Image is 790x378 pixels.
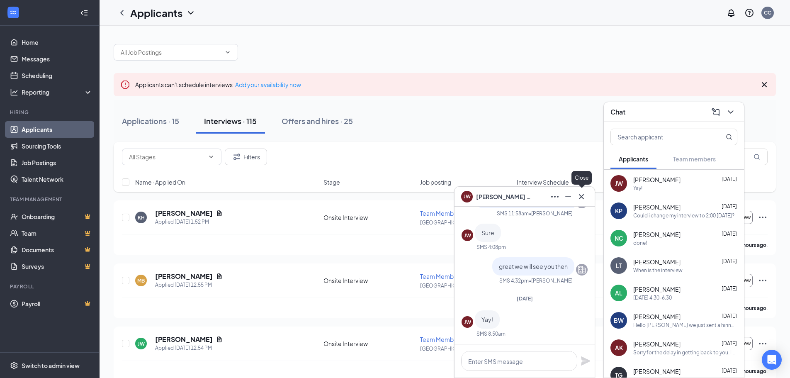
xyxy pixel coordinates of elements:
span: Yay! [481,316,493,323]
div: AL [615,289,622,297]
h5: [PERSON_NAME] [155,335,213,344]
svg: Filter [232,152,242,162]
button: ChevronDown [724,105,737,119]
h5: [PERSON_NAME] [155,272,213,281]
svg: Plane [581,356,591,366]
svg: Document [216,273,223,280]
svg: Ellipses [758,212,768,222]
span: [DATE] [517,295,533,302]
button: Minimize [562,190,575,203]
button: Cross [575,190,588,203]
div: Applied [DATE] 12:55 PM [155,281,223,289]
div: Yay! [633,185,642,192]
span: Interview Schedule [517,178,569,186]
input: Search applicant [611,129,709,145]
span: [DATE] [722,340,737,346]
div: AK [615,344,623,352]
div: KH [138,214,145,221]
span: [PERSON_NAME] [633,285,681,293]
span: [DATE] [722,231,737,237]
b: 3 hours ago [739,242,766,248]
span: Applicants can't schedule interviews. [135,81,301,88]
span: [PERSON_NAME] [633,340,681,348]
svg: Analysis [10,88,18,96]
div: Onsite Interview [323,213,415,222]
svg: Notifications [726,8,736,18]
svg: ComposeMessage [711,107,721,117]
div: done! [633,239,647,246]
svg: ChevronDown [224,49,231,56]
div: Applications · 15 [122,116,179,126]
span: Applicants [619,155,648,163]
a: Add your availability now [235,81,301,88]
svg: Error [120,80,130,90]
div: MB [137,277,145,284]
span: Team Member [420,336,459,343]
span: Sure [481,229,494,237]
div: Sorry for the delay in getting back to you. I already interviewed with [PERSON_NAME] but I haven'... [633,349,737,356]
span: [DATE] [722,368,737,374]
h5: [PERSON_NAME] [155,209,213,218]
div: JW [464,319,471,326]
button: ComposeMessage [709,105,722,119]
span: great we will see you then [499,263,568,270]
div: When is the interview [633,267,683,274]
p: [GEOGRAPHIC_DATA] (7789) [420,282,512,289]
svg: MagnifyingGlass [726,134,732,140]
svg: QuestionInfo [744,8,754,18]
span: Team Member [420,273,459,280]
div: JW [615,179,623,188]
div: Payroll [10,283,91,290]
span: [PERSON_NAME] [633,176,681,184]
span: [DATE] [722,258,737,264]
span: Team Member [420,210,459,217]
span: [DATE] [722,203,737,210]
a: OnboardingCrown [22,208,92,225]
span: • [PERSON_NAME] [529,210,573,217]
div: Switch to admin view [22,361,80,370]
span: [DATE] [722,313,737,319]
div: SMS 4:08pm [476,244,506,251]
span: Job posting [420,178,451,186]
span: [PERSON_NAME] Wardein [476,192,534,201]
div: Onsite Interview [323,276,415,285]
span: Team members [673,155,716,163]
svg: Collapse [80,9,88,17]
button: Ellipses [548,190,562,203]
div: LT [616,261,622,270]
a: SurveysCrown [22,258,92,275]
svg: WorkstreamLogo [9,8,17,17]
div: SMS 11:58am [497,210,529,217]
input: All Stages [129,152,204,161]
p: [GEOGRAPHIC_DATA] (7789) [420,219,512,226]
svg: Document [216,210,223,217]
div: BW [614,316,624,324]
div: Onsite Interview [323,339,415,348]
svg: Settings [10,361,18,370]
div: JW [464,232,471,239]
h3: Chat [610,107,625,117]
div: KP [615,207,622,215]
div: SMS 8:50am [476,330,506,337]
div: Offers and hires · 25 [282,116,353,126]
div: Interviews · 115 [204,116,257,126]
a: Messages [22,51,92,67]
a: Talent Network [22,171,92,188]
span: [DATE] [722,176,737,182]
div: Team Management [10,196,91,203]
a: Job Postings [22,154,92,171]
a: PayrollCrown [22,295,92,312]
div: Close [571,171,592,185]
b: 4 hours ago [739,305,766,311]
svg: Document [216,336,223,343]
a: Scheduling [22,67,92,84]
a: Applicants [22,121,92,138]
svg: Ellipses [758,339,768,349]
svg: ChevronLeft [117,8,127,18]
div: JW [138,340,145,347]
span: Name · Applied On [135,178,185,186]
svg: Cross [576,192,586,202]
div: Reporting [22,88,93,96]
svg: MagnifyingGlass [754,154,760,160]
div: Could i change my interview to 2:00 [DATE]? [633,212,734,219]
